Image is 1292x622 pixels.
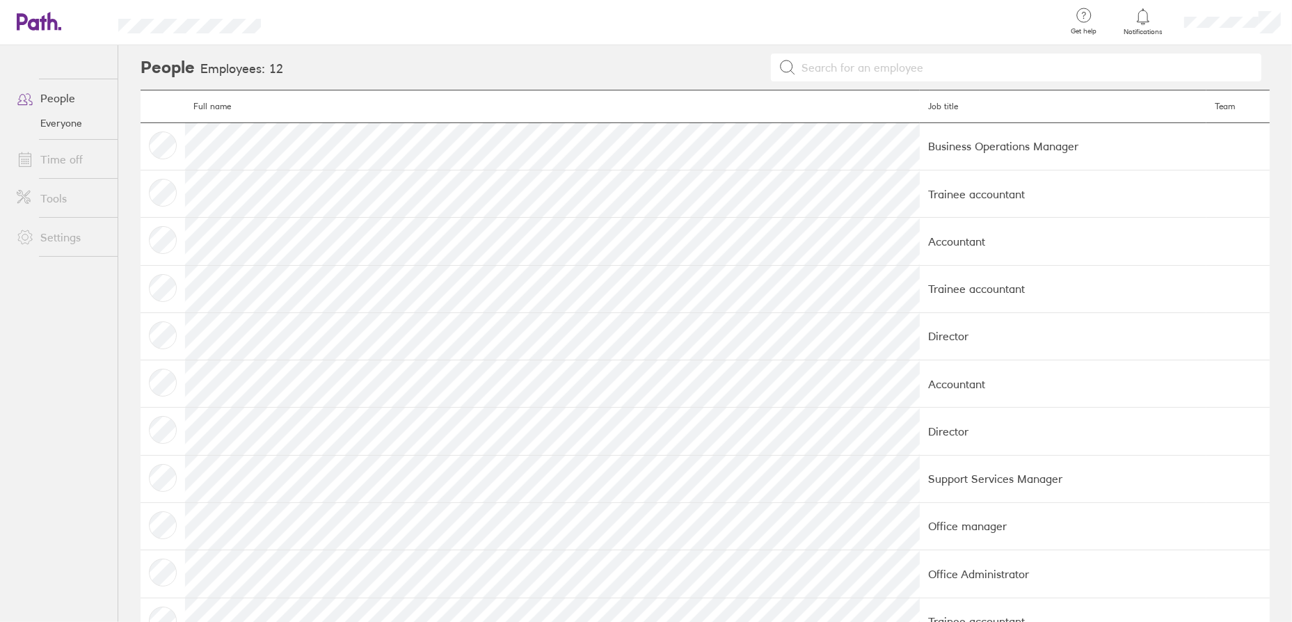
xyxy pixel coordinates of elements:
td: Director [920,408,1206,455]
td: Director [920,312,1206,360]
h3: Employees: 12 [200,62,283,77]
td: Accountant [920,218,1206,265]
span: Notifications [1121,28,1166,36]
h2: People [141,45,195,90]
a: Everyone [6,112,118,134]
td: Business Operations Manager [920,122,1206,170]
td: Office manager [920,503,1206,550]
a: Settings [6,223,118,251]
td: Support Services Manager [920,455,1206,502]
td: Trainee accountant [920,265,1206,312]
td: Accountant [920,360,1206,408]
a: People [6,84,118,112]
a: Time off [6,145,118,173]
input: Search for an employee [796,54,1253,81]
a: Tools [6,184,118,212]
th: Team [1206,90,1270,123]
th: Full name [185,90,920,123]
th: Job title [920,90,1206,123]
a: Notifications [1121,7,1166,36]
td: Office Administrator [920,550,1206,598]
td: Trainee accountant [920,170,1206,218]
span: Get help [1062,27,1107,35]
